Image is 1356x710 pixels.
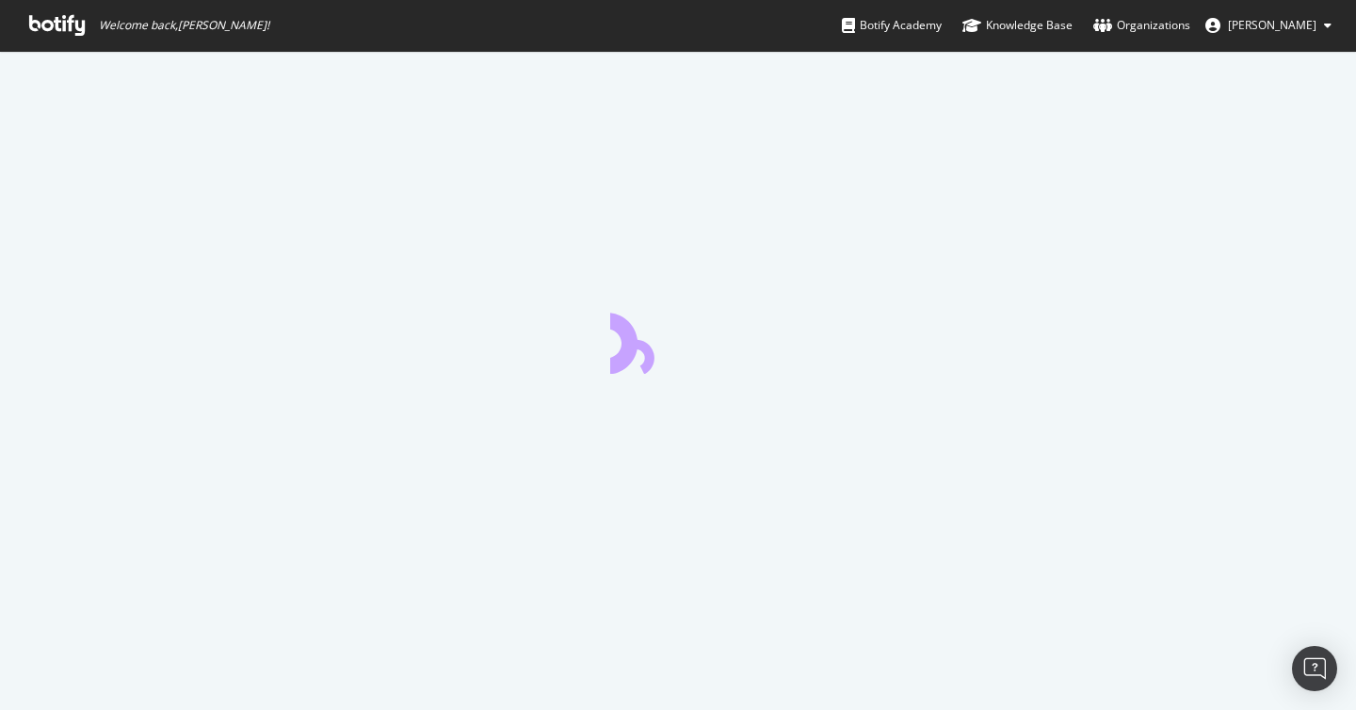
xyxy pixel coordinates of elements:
[1292,646,1337,691] div: Open Intercom Messenger
[1228,17,1316,33] span: Rebecca Green
[99,18,269,33] span: Welcome back, [PERSON_NAME] !
[842,16,942,35] div: Botify Academy
[962,16,1073,35] div: Knowledge Base
[1190,10,1347,40] button: [PERSON_NAME]
[1093,16,1190,35] div: Organizations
